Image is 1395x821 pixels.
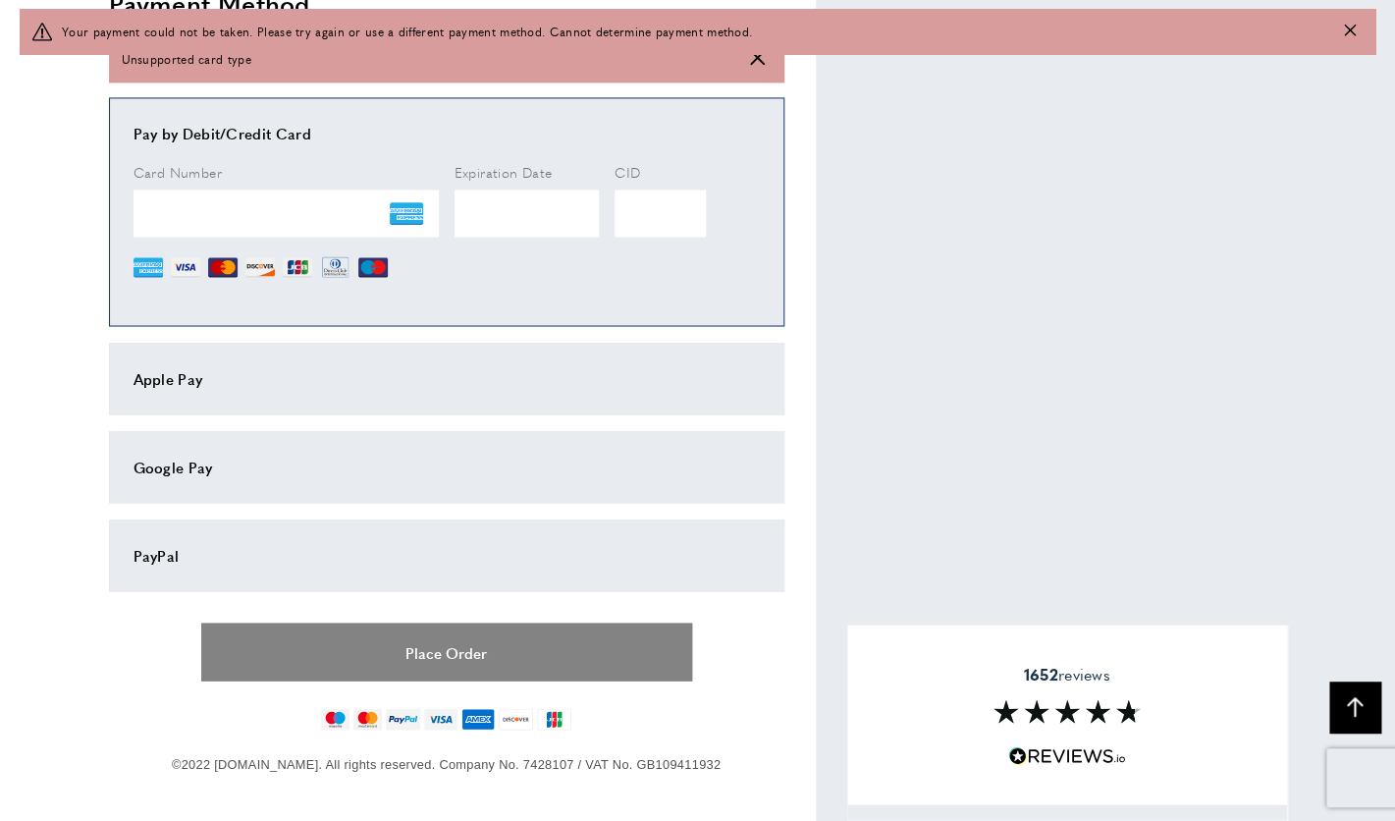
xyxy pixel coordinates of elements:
[1344,23,1356,41] button: Close message
[122,50,251,69] span: Unsupported card type
[424,708,456,730] img: visa
[321,708,349,730] img: maestro
[455,190,600,237] iframe: Secure Credit Card Frame - Expiration Date
[386,708,420,730] img: paypal
[615,162,640,182] span: CID
[455,162,553,182] span: Expiration Date
[62,23,752,41] span: Your payment could not be taken. Please try again or use a different payment method. Cannot deter...
[353,708,382,730] img: mastercard
[1023,662,1057,684] strong: 1652
[390,196,423,230] img: AE.png
[320,252,351,282] img: DN.png
[993,700,1141,724] img: Reviews section
[499,708,533,730] img: discover
[537,708,571,730] img: jcb
[245,252,275,282] img: DI.png
[1023,664,1109,684] span: reviews
[172,756,721,771] span: ©2022 [DOMAIN_NAME]. All rights reserved. Company No. 7428107 / VAT No. GB109411932
[171,252,200,282] img: VI.png
[461,708,496,730] img: american-express
[134,162,222,182] span: Card Number
[201,623,692,681] button: Place Order
[134,252,163,282] img: AE.png
[134,543,760,567] div: PayPal
[134,122,760,145] div: Pay by Debit/Credit Card
[615,190,706,237] iframe: Secure Credit Card Frame - CVV
[134,190,439,237] iframe: Secure Credit Card Frame - Credit Card Number
[134,366,760,390] div: Apple Pay
[358,252,388,282] img: MI.png
[134,455,760,478] div: Google Pay
[1008,747,1126,766] img: Reviews.io 5 stars
[283,252,312,282] img: JCB.png
[208,252,238,282] img: MC.png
